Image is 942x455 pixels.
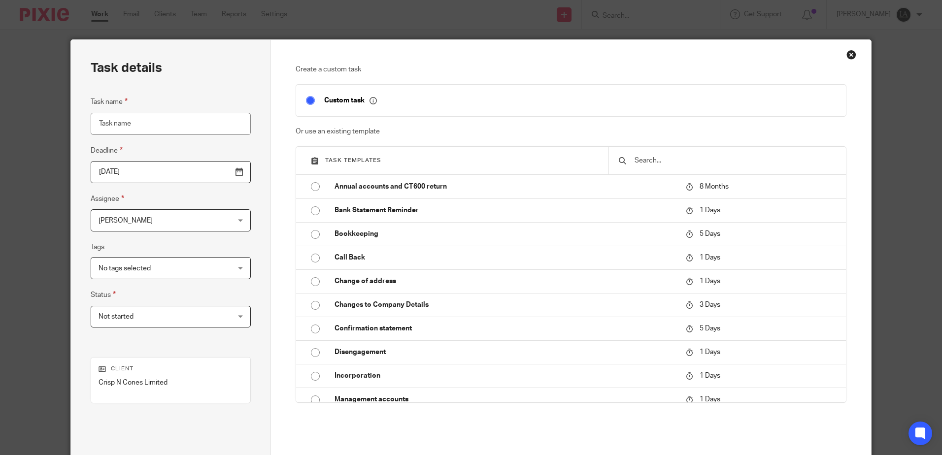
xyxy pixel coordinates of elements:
[700,183,729,190] span: 8 Months
[99,365,243,373] p: Client
[335,205,676,215] p: Bank Statement Reminder
[91,145,123,156] label: Deadline
[700,254,720,261] span: 1 Days
[335,276,676,286] p: Change of address
[296,65,846,74] p: Create a custom task
[335,371,676,381] p: Incorporation
[700,349,720,356] span: 1 Days
[700,301,720,308] span: 3 Days
[91,60,162,76] h2: Task details
[99,378,243,388] p: Crisp N Cones Limited
[700,396,720,403] span: 1 Days
[335,229,676,239] p: Bookkeeping
[700,278,720,285] span: 1 Days
[296,127,846,136] p: Or use an existing template
[335,347,676,357] p: Disengagement
[846,50,856,60] div: Close this dialog window
[335,182,676,192] p: Annual accounts and CT600 return
[324,96,377,105] p: Custom task
[99,265,151,272] span: No tags selected
[335,394,676,404] p: Management accounts
[634,155,836,166] input: Search...
[700,230,720,237] span: 5 Days
[335,324,676,333] p: Confirmation statement
[99,217,153,224] span: [PERSON_NAME]
[325,158,381,163] span: Task templates
[91,96,128,107] label: Task name
[700,207,720,214] span: 1 Days
[700,325,720,332] span: 5 Days
[91,161,251,183] input: Pick a date
[700,372,720,379] span: 1 Days
[91,113,251,135] input: Task name
[91,193,124,204] label: Assignee
[99,313,134,320] span: Not started
[91,289,116,300] label: Status
[335,300,676,310] p: Changes to Company Details
[91,242,104,252] label: Tags
[335,253,676,262] p: Call Back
